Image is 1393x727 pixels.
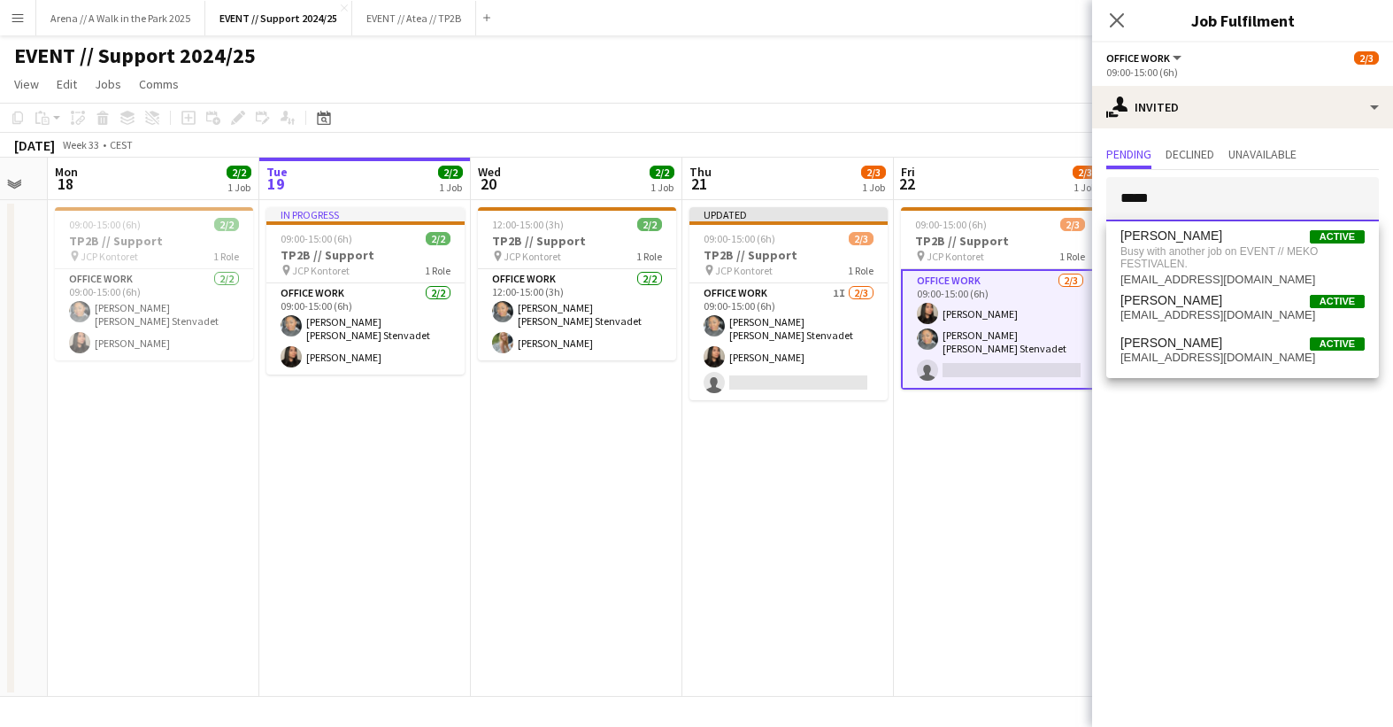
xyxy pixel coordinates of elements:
[637,218,662,231] span: 2/2
[715,264,773,277] span: JCP Kontoret
[1120,244,1365,273] span: Busy with another job on EVENT // MEKO FESTIVALEN.
[88,73,128,96] a: Jobs
[478,233,676,249] h3: TP2B // Support
[81,250,138,263] span: JCP Kontoret
[1310,337,1365,351] span: Active
[687,174,712,194] span: 21
[927,250,984,263] span: JCP Kontoret
[1120,228,1222,244] span: Julia Holme
[52,174,78,194] span: 18
[1120,336,1222,351] span: Umar Holmen
[132,73,186,96] a: Comms
[55,233,253,249] h3: TP2B // Support
[475,174,501,194] span: 20
[425,264,450,277] span: 1 Role
[650,181,673,194] div: 1 Job
[901,269,1099,390] app-card-role: Office work2/309:00-15:00 (6h)[PERSON_NAME][PERSON_NAME] [PERSON_NAME] Stenvadet
[281,232,352,245] span: 09:00-15:00 (6h)
[901,164,915,180] span: Fri
[14,76,39,92] span: View
[36,1,205,35] button: Arena // A Walk in the Park 2025
[266,207,465,375] app-job-card: In progress09:00-15:00 (6h)2/2TP2B // Support JCP Kontoret1 RoleOffice work2/209:00-15:00 (6h)[PE...
[1310,295,1365,308] span: Active
[438,166,463,179] span: 2/2
[849,232,874,245] span: 2/3
[1092,9,1393,32] h3: Job Fulfilment
[478,269,676,360] app-card-role: Office work2/212:00-15:00 (3h)[PERSON_NAME] [PERSON_NAME] Stenvadet[PERSON_NAME]
[901,233,1099,249] h3: TP2B // Support
[862,181,885,194] div: 1 Job
[504,250,561,263] span: JCP Kontoret
[58,138,103,151] span: Week 33
[69,218,141,231] span: 09:00-15:00 (6h)
[492,218,564,231] span: 12:00-15:00 (3h)
[1092,86,1393,128] div: Invited
[264,174,288,194] span: 19
[227,181,250,194] div: 1 Job
[1073,166,1097,179] span: 2/3
[95,76,121,92] span: Jobs
[689,164,712,180] span: Thu
[636,250,662,263] span: 1 Role
[50,73,84,96] a: Edit
[1166,148,1214,160] span: Declined
[478,207,676,360] app-job-card: 12:00-15:00 (3h)2/2TP2B // Support JCP Kontoret1 RoleOffice work2/212:00-15:00 (3h)[PERSON_NAME] ...
[1074,181,1097,194] div: 1 Job
[848,264,874,277] span: 1 Role
[205,1,352,35] button: EVENT // Support 2024/25
[901,207,1099,390] app-job-card: 09:00-15:00 (6h)2/3TP2B // Support JCP Kontoret1 RoleOffice work2/309:00-15:00 (6h)[PERSON_NAME][...
[55,269,253,360] app-card-role: Office work2/209:00-15:00 (6h)[PERSON_NAME] [PERSON_NAME] Stenvadet[PERSON_NAME]
[439,181,462,194] div: 1 Job
[861,166,886,179] span: 2/3
[689,247,888,263] h3: TP2B // Support
[704,232,775,245] span: 09:00-15:00 (6h)
[266,283,465,375] app-card-role: Office work2/209:00-15:00 (6h)[PERSON_NAME] [PERSON_NAME] Stenvadet[PERSON_NAME]
[55,164,78,180] span: Mon
[650,166,674,179] span: 2/2
[1310,230,1365,244] span: Active
[213,250,239,263] span: 1 Role
[1228,148,1297,160] span: Unavailable
[1060,218,1085,231] span: 2/3
[898,174,915,194] span: 22
[689,283,888,400] app-card-role: Office work1I2/309:00-15:00 (6h)[PERSON_NAME] [PERSON_NAME] Stenvadet[PERSON_NAME]
[266,164,288,180] span: Tue
[689,207,888,221] div: Updated
[352,1,476,35] button: EVENT // Atea // TP2B
[266,207,465,221] div: In progress
[1106,148,1151,160] span: Pending
[689,207,888,400] app-job-card: Updated09:00-15:00 (6h)2/3TP2B // Support JCP Kontoret1 RoleOffice work1I2/309:00-15:00 (6h)[PERS...
[1120,293,1222,308] span: Iman Holmen
[266,247,465,263] h3: TP2B // Support
[478,164,501,180] span: Wed
[14,136,55,154] div: [DATE]
[1106,66,1379,79] div: 09:00-15:00 (6h)
[1059,250,1085,263] span: 1 Role
[14,43,256,69] h1: EVENT // Support 2024/25
[1120,308,1365,322] span: imanis0102@outlook.com
[110,138,133,151] div: CEST
[292,264,350,277] span: JCP Kontoret
[7,73,46,96] a: View
[1354,51,1379,65] span: 2/3
[915,218,987,231] span: 09:00-15:00 (6h)
[57,76,77,92] span: Edit
[1106,51,1170,65] span: Office work
[227,166,251,179] span: 2/2
[55,207,253,360] app-job-card: 09:00-15:00 (6h)2/2TP2B // Support JCP Kontoret1 RoleOffice work2/209:00-15:00 (6h)[PERSON_NAME] ...
[1120,273,1365,287] span: juliaholme@hotmail.no
[426,232,450,245] span: 2/2
[214,218,239,231] span: 2/2
[1092,236,1393,266] p: Click on text input to invite a crew
[1106,51,1184,65] button: Office work
[139,76,179,92] span: Comms
[1120,351,1365,365] span: umar.holmen@outlook.com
